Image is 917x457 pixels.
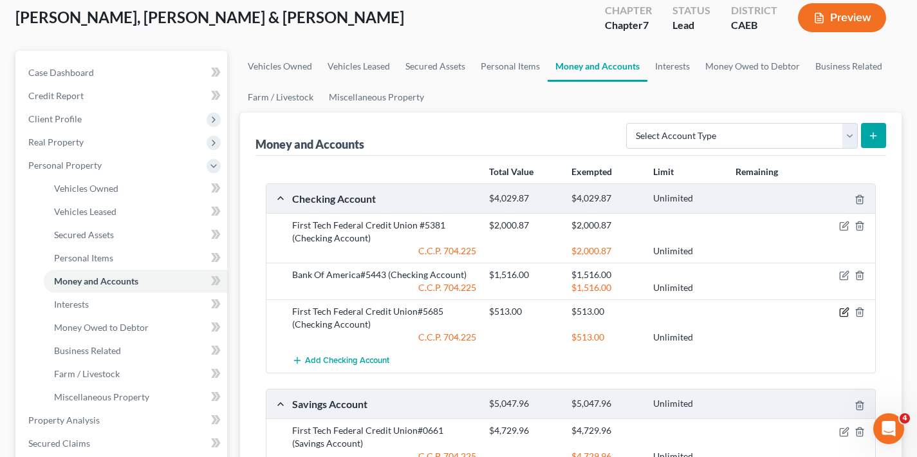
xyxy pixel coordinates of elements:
[286,219,483,245] div: First Tech Federal Credit Union #5381 (Checking Account)
[28,90,84,101] span: Credit Report
[44,200,227,223] a: Vehicles Leased
[398,51,473,82] a: Secured Assets
[292,349,389,373] button: Add Checking Account
[565,281,647,294] div: $1,516.00
[698,51,808,82] a: Money Owed to Debtor
[18,61,227,84] a: Case Dashboard
[18,409,227,432] a: Property Analysis
[605,18,652,33] div: Chapter
[647,281,728,294] div: Unlimited
[15,8,404,26] span: [PERSON_NAME], [PERSON_NAME] & [PERSON_NAME]
[286,245,483,257] div: C.C.P. 704.225
[672,3,710,18] div: Status
[321,82,432,113] a: Miscellaneous Property
[54,229,114,240] span: Secured Assets
[18,432,227,455] a: Secured Claims
[565,424,647,437] div: $4,729.96
[44,293,227,316] a: Interests
[483,268,564,281] div: $1,516.00
[44,362,227,386] a: Farm / Livestock
[320,51,398,82] a: Vehicles Leased
[54,368,120,379] span: Farm / Livestock
[44,223,227,247] a: Secured Assets
[483,192,564,205] div: $4,029.87
[240,51,320,82] a: Vehicles Owned
[54,252,113,263] span: Personal Items
[28,67,94,78] span: Case Dashboard
[647,398,728,410] div: Unlimited
[28,415,100,425] span: Property Analysis
[286,305,483,331] div: First Tech Federal Credit Union#5685 (Checking Account)
[565,192,647,205] div: $4,029.87
[483,398,564,410] div: $5,047.96
[483,424,564,437] div: $4,729.96
[565,331,647,344] div: $513.00
[54,299,89,310] span: Interests
[28,136,84,147] span: Real Property
[571,166,612,177] strong: Exempted
[44,177,227,200] a: Vehicles Owned
[565,245,647,257] div: $2,000.87
[731,18,777,33] div: CAEB
[489,166,533,177] strong: Total Value
[54,345,121,356] span: Business Related
[483,219,564,232] div: $2,000.87
[672,18,710,33] div: Lead
[286,397,483,411] div: Savings Account
[54,275,138,286] span: Money and Accounts
[54,183,118,194] span: Vehicles Owned
[565,305,647,318] div: $513.00
[28,113,82,124] span: Client Profile
[565,398,647,410] div: $5,047.96
[483,305,564,318] div: $513.00
[286,331,483,344] div: C.C.P. 704.225
[54,391,149,402] span: Miscellaneous Property
[548,51,647,82] a: Money and Accounts
[605,3,652,18] div: Chapter
[565,219,647,232] div: $2,000.87
[44,316,227,339] a: Money Owed to Debtor
[286,424,483,450] div: First Tech Federal Credit Union#0661 (Savings Account)
[44,247,227,270] a: Personal Items
[240,82,321,113] a: Farm / Livestock
[736,166,778,177] strong: Remaining
[808,51,890,82] a: Business Related
[286,268,483,281] div: Bank Of America#5443 (Checking Account)
[54,206,116,217] span: Vehicles Leased
[653,166,674,177] strong: Limit
[643,19,649,31] span: 7
[305,356,389,366] span: Add Checking Account
[647,245,728,257] div: Unlimited
[286,281,483,294] div: C.C.P. 704.225
[647,331,728,344] div: Unlimited
[28,160,102,171] span: Personal Property
[565,268,647,281] div: $1,516.00
[798,3,886,32] button: Preview
[286,192,483,205] div: Checking Account
[54,322,149,333] span: Money Owed to Debtor
[473,51,548,82] a: Personal Items
[731,3,777,18] div: District
[44,386,227,409] a: Miscellaneous Property
[28,438,90,449] span: Secured Claims
[647,192,728,205] div: Unlimited
[44,270,227,293] a: Money and Accounts
[873,413,904,444] iframe: Intercom live chat
[255,136,364,152] div: Money and Accounts
[647,51,698,82] a: Interests
[44,339,227,362] a: Business Related
[18,84,227,107] a: Credit Report
[900,413,910,424] span: 4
